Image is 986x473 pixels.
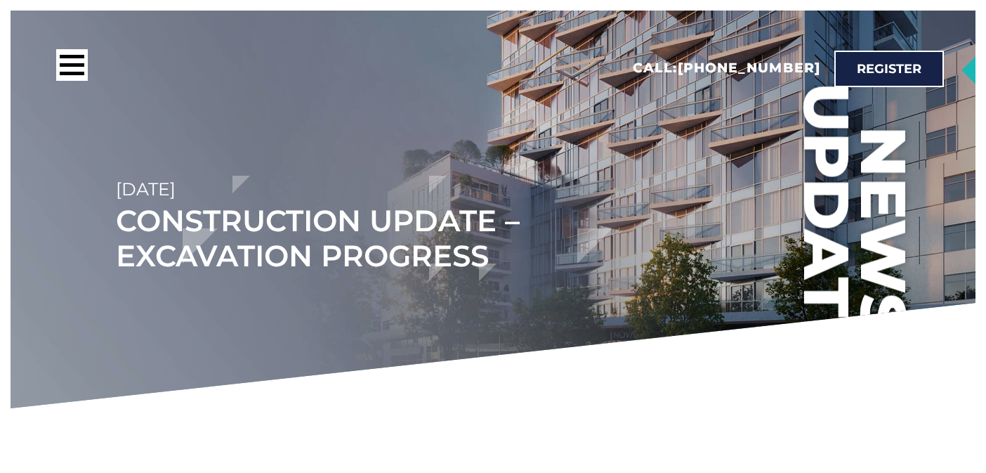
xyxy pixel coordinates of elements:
h2: Call: [633,60,820,77]
a: [PHONE_NUMBER] [678,60,820,76]
span: Register [857,63,921,75]
time: [DATE] [116,179,176,200]
h1: Construction Update – Excavation Progress [116,203,546,274]
a: Register [834,51,944,87]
